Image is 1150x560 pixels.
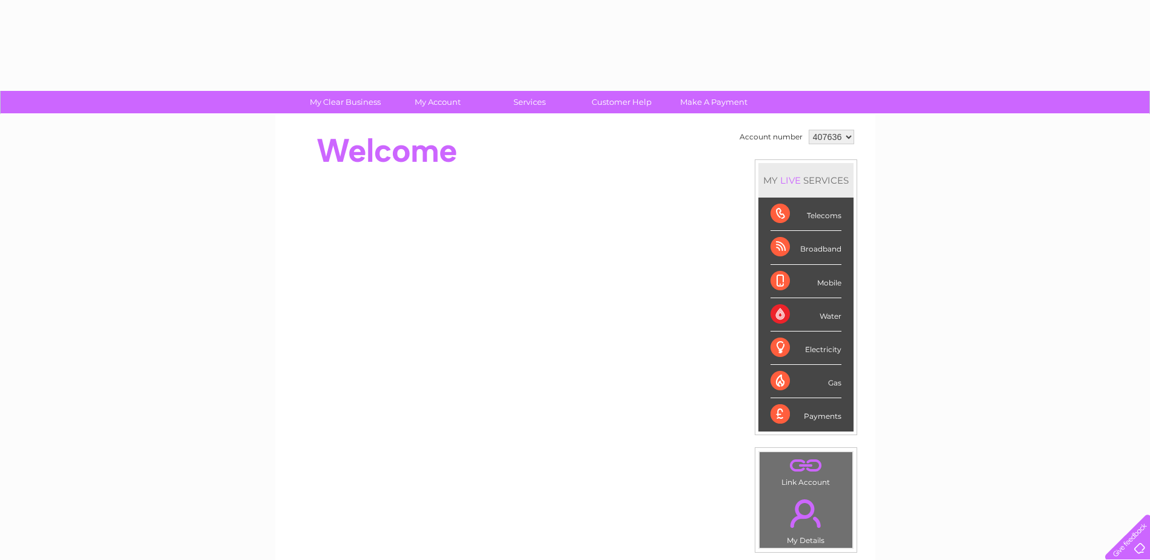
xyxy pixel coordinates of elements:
a: My Account [387,91,487,113]
a: . [763,455,849,476]
div: Gas [771,365,841,398]
td: Account number [737,127,806,147]
div: MY SERVICES [758,163,854,198]
div: Water [771,298,841,332]
div: Broadband [771,231,841,264]
td: Link Account [759,452,853,490]
td: My Details [759,489,853,548]
div: Electricity [771,332,841,365]
a: My Clear Business [295,91,395,113]
div: Mobile [771,265,841,298]
a: Customer Help [572,91,672,113]
a: . [763,492,849,535]
a: Make A Payment [664,91,764,113]
a: Services [480,91,580,113]
div: Payments [771,398,841,431]
div: Telecoms [771,198,841,231]
div: LIVE [778,175,803,186]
